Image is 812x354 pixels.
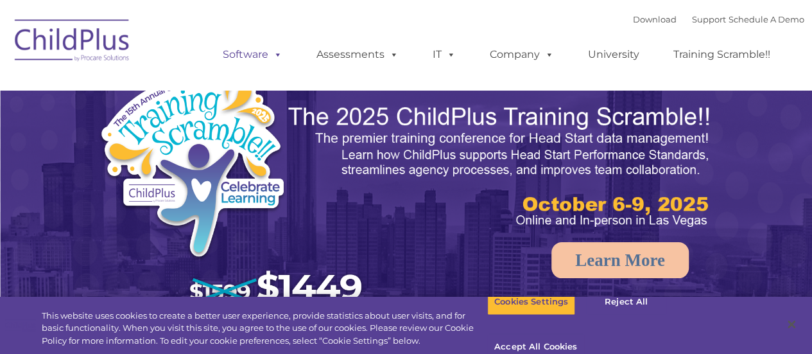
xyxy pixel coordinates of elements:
[777,310,806,339] button: Close
[420,42,469,67] a: IT
[633,14,677,24] a: Download
[586,288,666,315] button: Reject All
[210,42,295,67] a: Software
[178,137,233,147] span: Phone number
[692,14,726,24] a: Support
[633,14,804,24] font: |
[487,288,575,315] button: Cookies Settings
[661,42,783,67] a: Training Scramble!!
[8,10,137,75] img: ChildPlus by Procare Solutions
[551,242,689,278] a: Learn More
[575,42,652,67] a: University
[178,85,218,94] span: Last name
[729,14,804,24] a: Schedule A Demo
[42,310,487,348] div: This website uses cookies to create a better user experience, provide statistics about user visit...
[477,42,567,67] a: Company
[304,42,411,67] a: Assessments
